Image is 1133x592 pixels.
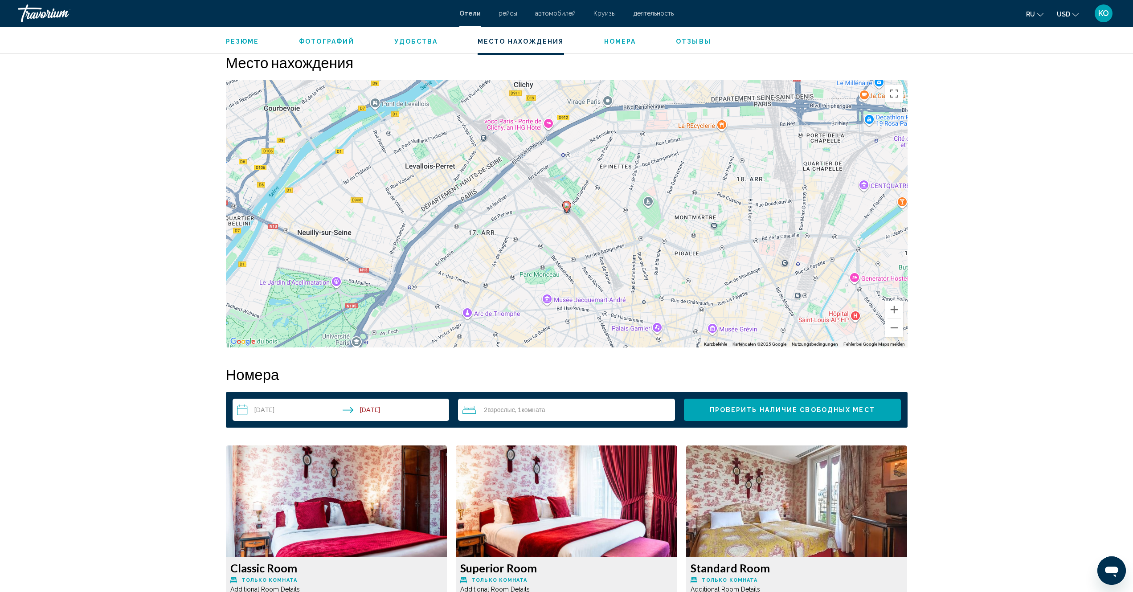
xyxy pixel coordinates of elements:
a: рейсы [499,10,517,17]
span: ru [1026,11,1035,18]
a: Круизы [593,10,616,17]
button: Kurzbefehle [704,341,727,347]
button: Место нахождения [478,37,564,45]
iframe: Schaltfläche zum Öffnen des Messaging-Fensters [1097,556,1126,585]
span: Номера [604,38,636,45]
a: Fehler bei Google Maps melden [843,342,905,347]
span: USD [1057,11,1070,18]
img: 228cb9b9-1a81-4838-96de-598f6249be26.jpeg [226,445,447,557]
button: Vergrößern [885,301,903,318]
img: 6bbae2a2-e37a-445a-a479-022deb44c6fc.jpeg [456,445,677,557]
a: автомобилей [535,10,576,17]
span: Комната [521,406,545,413]
button: Фотографий [299,37,354,45]
button: Номера [604,37,636,45]
h2: Место нахождения [226,53,908,71]
span: Только комната [702,577,757,583]
span: , 1 [515,406,545,413]
button: Change language [1026,8,1043,20]
button: Удобства [394,37,438,45]
a: Отели [459,10,481,17]
button: Проверить наличие свободных мест [684,399,901,421]
div: Search widget [233,399,901,421]
span: Kartendaten ©2025 Google [732,342,786,347]
span: Только комната [241,577,297,583]
span: KO [1098,9,1109,18]
button: Travelers: 2 adults, 0 children [458,399,675,421]
span: Фотографий [299,38,354,45]
h3: Classic Room [230,561,443,575]
img: c67bc907-b4d4-4dde-8938-a8579e1106c8.jpeg [686,445,908,557]
span: Только комната [471,577,527,583]
button: Change currency [1057,8,1079,20]
img: Google [228,336,258,347]
span: Отзывы [676,38,711,45]
span: Удобства [394,38,438,45]
button: Check-in date: Nov 28, 2025 Check-out date: Nov 30, 2025 [233,399,450,421]
span: 2 [484,406,515,413]
a: Travorium [18,4,450,22]
h3: Standard Room [691,561,903,575]
span: Место нахождения [478,38,564,45]
a: Nutzungsbedingungen [792,342,838,347]
span: Проверить наличие свободных мест [710,407,875,414]
h2: Номера [226,365,908,383]
button: Резюме [226,37,259,45]
a: деятельность [634,10,674,17]
button: Vollbildansicht ein/aus [885,85,903,102]
button: User Menu [1092,4,1115,23]
a: Dieses Gebiet in Google Maps öffnen (in neuem Fenster) [228,336,258,347]
span: Взрослые [487,406,515,413]
span: Резюме [226,38,259,45]
button: Отзывы [676,37,711,45]
button: Verkleinern [885,319,903,337]
h3: Superior Room [460,561,673,575]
